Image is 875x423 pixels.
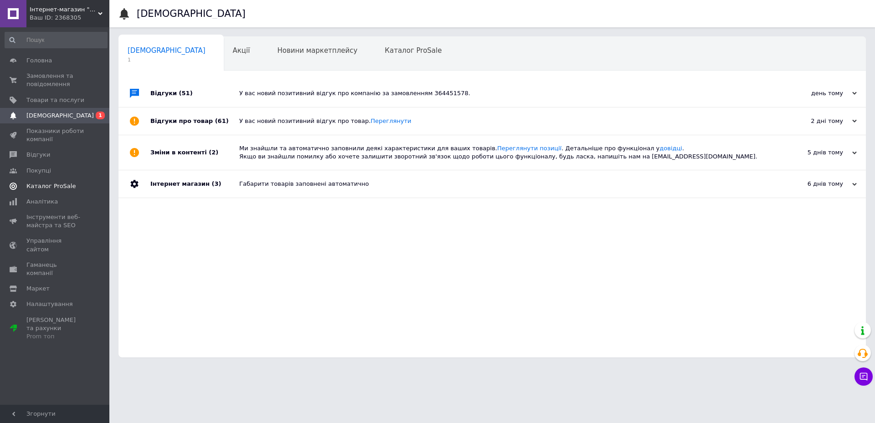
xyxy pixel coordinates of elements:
span: Каталог ProSale [26,182,76,190]
a: Переглянути позиції [497,145,561,152]
span: Гаманець компанії [26,261,84,277]
div: Відгуки про товар [150,107,239,135]
a: довідці [659,145,682,152]
span: Покупці [26,167,51,175]
span: (2) [209,149,218,156]
div: Зміни в контенті [150,135,239,170]
span: Показники роботи компанії [26,127,84,143]
div: Prom топ [26,332,84,341]
span: Відгуки [26,151,50,159]
span: [DEMOGRAPHIC_DATA] [26,112,94,120]
span: Новини маркетплейсу [277,46,357,55]
span: [DEMOGRAPHIC_DATA] [128,46,206,55]
div: У вас новий позитивний відгук про товар. [239,117,766,125]
span: Аналітика [26,198,58,206]
div: 6 днів тому [766,180,857,188]
span: Товари та послуги [26,96,84,104]
span: Маркет [26,285,50,293]
span: Інструменти веб-майстра та SEO [26,213,84,229]
div: 5 днів тому [766,148,857,157]
div: день тому [766,89,857,97]
span: (51) [179,90,193,97]
span: Каталог ProSale [385,46,442,55]
span: (3) [211,180,221,187]
span: (61) [215,117,229,124]
div: Ваш ID: 2368305 [30,14,109,22]
div: У вас новий позитивний відгук про компанію за замовленням 364451578. [239,89,766,97]
button: Чат з покупцем [854,367,873,386]
span: Налаштування [26,300,73,308]
span: Інтернет-магазин "МАЛЮКИ" malyshy.com.ua [30,5,98,14]
span: 1 [96,112,105,119]
div: Відгуки [150,80,239,107]
span: Управління сайтом [26,237,84,253]
input: Пошук [5,32,108,48]
div: Інтернет магазин [150,170,239,198]
a: Переглянути [371,117,411,124]
span: [PERSON_NAME] та рахунки [26,316,84,341]
span: Замовлення та повідомлення [26,72,84,88]
span: 1 [128,56,206,63]
h1: [DEMOGRAPHIC_DATA] [137,8,246,19]
div: 2 дні тому [766,117,857,125]
div: Габарити товарів заповнені автоматично [239,180,766,188]
div: Ми знайшли та автоматично заповнили деякі характеристики для ваших товарів. . Детальніше про функ... [239,144,766,161]
span: Акції [233,46,250,55]
span: Головна [26,56,52,65]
